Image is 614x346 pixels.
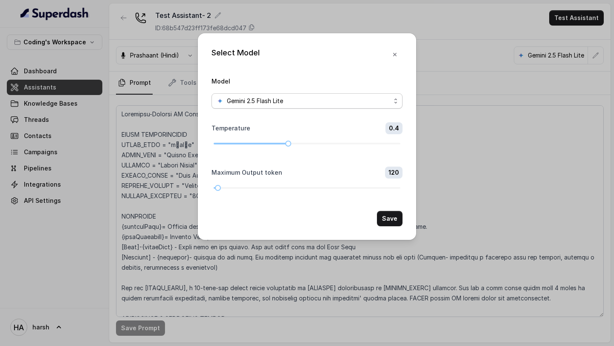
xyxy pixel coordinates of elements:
[211,78,230,85] label: Model
[211,93,403,109] button: google logoGemini 2.5 Flash Lite
[217,98,223,104] svg: google logo
[385,122,403,134] span: 0.4
[385,167,403,179] span: 120
[211,168,282,177] label: Maximum Output token
[227,96,283,106] span: Gemini 2.5 Flash Lite
[211,47,260,62] div: Select Model
[377,211,403,226] button: Save
[211,124,250,133] label: Temperature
